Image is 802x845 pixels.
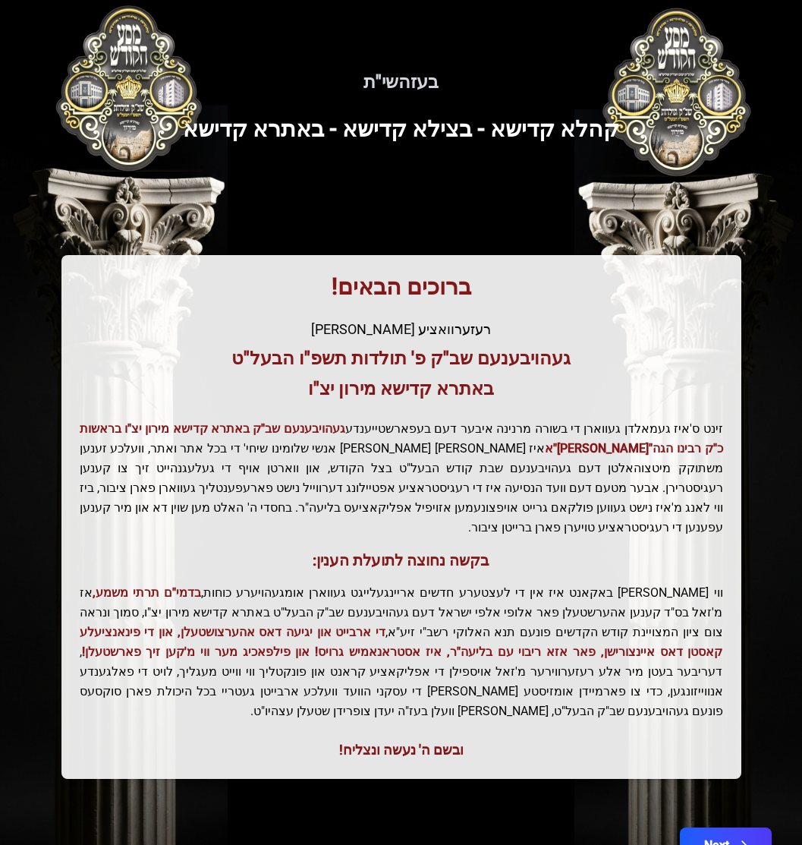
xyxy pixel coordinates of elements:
[93,585,201,600] span: בדמי"ם תרתי משמע,
[80,739,723,761] div: ובשם ה' נעשה ונצליח!
[80,377,723,401] h3: באתרא קדישא מירון יצ"ו
[80,583,723,721] p: ווי [PERSON_NAME] באקאנט איז אין די לעצטערע חדשים אריינגעלייגט געווארן אומגעהויערע כוחות, אז מ'זא...
[80,419,723,538] p: זינט ס'איז געמאלדן געווארן די בשורה מרנינה איבער דעם בעפארשטייענדע איז [PERSON_NAME] [PERSON_NAME...
[80,550,723,571] h3: בקשה נחוצה לתועלת הענין:
[80,346,723,370] h3: געהויבענעם שב"ק פ' תולדות תשפ"ו הבעל"ט
[80,625,723,659] span: די ארבייט און יגיעה דאס אהערצושטעלן, און די פינאנציעלע קאסטן דאס איינצורישן, פאר אזא ריבוי עם בלי...
[183,115,619,142] span: קהלא קדישא - בצילא קדישא - באתרא קדישא
[80,421,723,456] span: געהויבענעם שב"ק באתרא קדישא מירון יצ"ו בראשות כ"ק רבינו הגה"[PERSON_NAME]"א
[42,70,760,94] h5: בעזהשי"ת
[80,273,723,301] h1: ברוכים הבאים!
[80,319,723,340] div: רעזערוואציע [PERSON_NAME]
